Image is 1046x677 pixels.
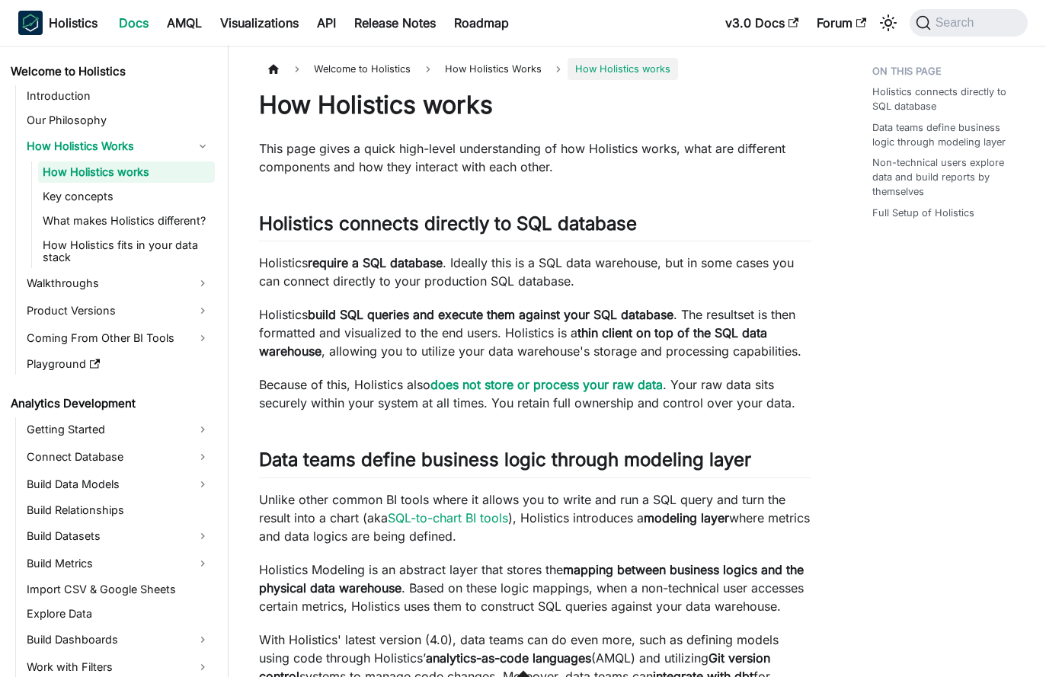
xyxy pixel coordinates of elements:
[259,490,811,545] p: Unlike other common BI tools where it allows you to write and run a SQL query and turn the result...
[38,161,215,183] a: How Holistics works
[211,11,308,35] a: Visualizations
[872,206,974,220] a: Full Setup of Holistics
[872,120,1022,149] a: Data teams define business logic through modeling layer
[259,58,811,80] nav: Breadcrumbs
[716,11,808,35] a: v3.0 Docs
[22,472,215,497] a: Build Data Models
[388,510,508,525] a: SQL-to-chart BI tools
[910,9,1028,37] button: Search (Command+K)
[808,11,875,35] a: Forum
[22,417,215,442] a: Getting Started
[38,210,215,232] a: What makes Holistics different?
[308,11,345,35] a: API
[22,524,215,548] a: Build Datasets
[38,186,215,207] a: Key concepts
[22,603,215,624] a: Explore Data
[259,254,811,290] p: Holistics . Ideally this is a SQL data warehouse, but in some cases you can connect directly to y...
[259,212,811,241] h2: Holistics connects directly to SQL database
[22,326,215,350] a: Coming From Other BI Tools
[259,560,811,615] p: Holistics Modeling is an abstract layer that stores the . Based on these logic mappings, when a n...
[110,11,158,35] a: Docs
[18,11,43,35] img: Holistics
[259,90,811,120] h1: How Holistics works
[345,11,445,35] a: Release Notes
[22,353,215,375] a: Playground
[872,85,1022,113] a: Holistics connects directly to SQL database
[426,650,591,666] strong: analytics-as-code languages
[22,551,215,576] a: Build Metrics
[6,393,215,414] a: Analytics Development
[22,579,215,600] a: Import CSV & Google Sheets
[259,305,811,360] p: Holistics . The resultset is then formatted and visualized to the end users. Holistics is a , all...
[158,11,211,35] a: AMQL
[18,11,98,35] a: HolisticsHolisticsHolistics
[22,628,215,652] a: Build Dashboards
[568,58,678,80] span: How Holistics works
[22,271,215,295] a: Walkthroughs
[22,134,215,158] a: How Holistics Works
[259,375,811,412] p: Because of this, Holistics also . Your raw data sits securely within your system at all times. Yo...
[22,500,215,521] a: Build Relationships
[308,307,673,322] strong: build SQL queries and execute them against your SQL database
[308,255,443,270] strong: require a SQL database
[259,449,811,477] h2: Data teams define business logic through modeling layer
[931,16,984,30] span: Search
[306,58,418,80] span: Welcome to Holistics
[437,58,549,80] span: How Holistics Works
[872,155,1022,200] a: Non-technical users explore data and build reports by themselves
[22,110,215,131] a: Our Philosophy
[22,445,215,469] a: Connect Database
[876,11,900,35] button: Switch between dark and light mode (currently system mode)
[259,58,288,80] a: Home page
[430,377,663,392] a: does not store or process your raw data
[445,11,518,35] a: Roadmap
[38,235,215,268] a: How Holistics fits in your data stack
[6,61,215,82] a: Welcome to Holistics
[259,562,804,596] strong: mapping between business logics and the physical data warehouse
[22,299,215,323] a: Product Versions
[49,14,98,32] b: Holistics
[259,139,811,176] p: This page gives a quick high-level understanding of how Holistics works, what are different compo...
[22,85,215,107] a: Introduction
[644,510,729,525] strong: modeling layer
